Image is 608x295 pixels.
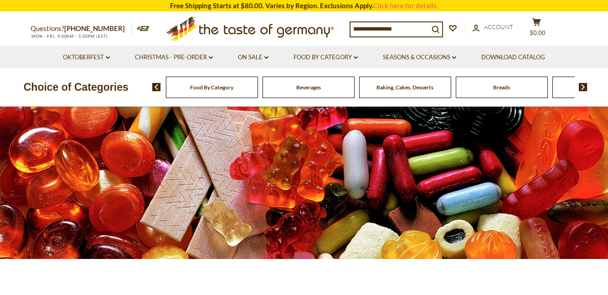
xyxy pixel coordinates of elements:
a: Food By Category [190,84,233,91]
a: Oktoberfest [63,52,110,62]
a: [PHONE_NUMBER] [64,24,125,32]
p: Questions? [31,23,132,35]
a: Christmas - PRE-ORDER [135,52,213,62]
a: Account [473,22,513,32]
a: Download Catalog [481,52,545,62]
a: Click here for details. [373,1,438,10]
a: On Sale [238,52,268,62]
a: Beverages [296,84,321,91]
a: Baking, Cakes, Desserts [376,84,433,91]
span: $0.00 [530,29,546,36]
button: $0.00 [523,18,550,41]
a: Breads [493,84,510,91]
img: previous arrow [152,83,161,91]
a: Seasons & Occasions [383,52,456,62]
img: next arrow [579,83,587,91]
span: MON - FRI, 9:00AM - 5:00PM (EST) [31,34,108,39]
span: Account [484,23,513,31]
a: Food By Category [294,52,358,62]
